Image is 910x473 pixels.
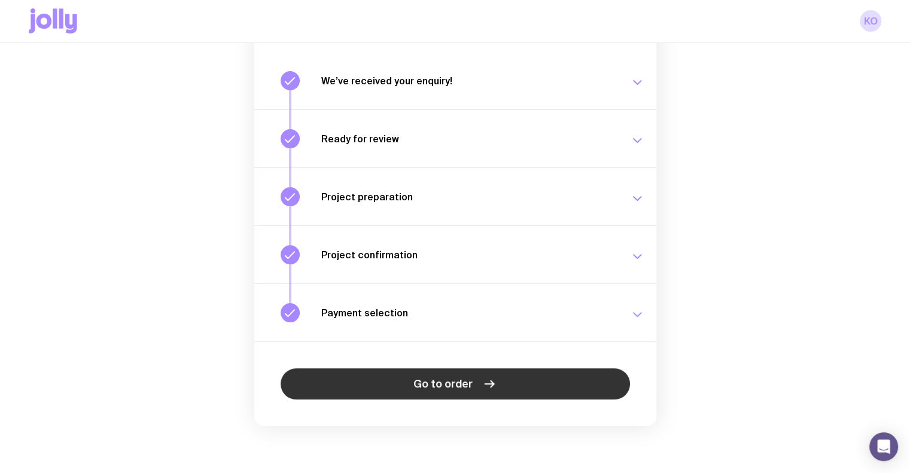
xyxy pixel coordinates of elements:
h3: We’ve received your enquiry! [321,75,616,87]
button: Project confirmation [254,225,656,283]
h3: Project confirmation [321,249,616,261]
span: Go to order [413,377,473,391]
a: Go to order [281,368,630,399]
h3: Payment selection [321,307,616,319]
button: Payment selection [254,283,656,341]
button: We’ve received your enquiry! [254,52,656,109]
button: Project preparation [254,167,656,225]
a: KO [860,10,881,32]
div: Open Intercom Messenger [869,432,898,461]
h3: Ready for review [321,133,616,145]
button: Ready for review [254,109,656,167]
h3: Project preparation [321,191,616,203]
